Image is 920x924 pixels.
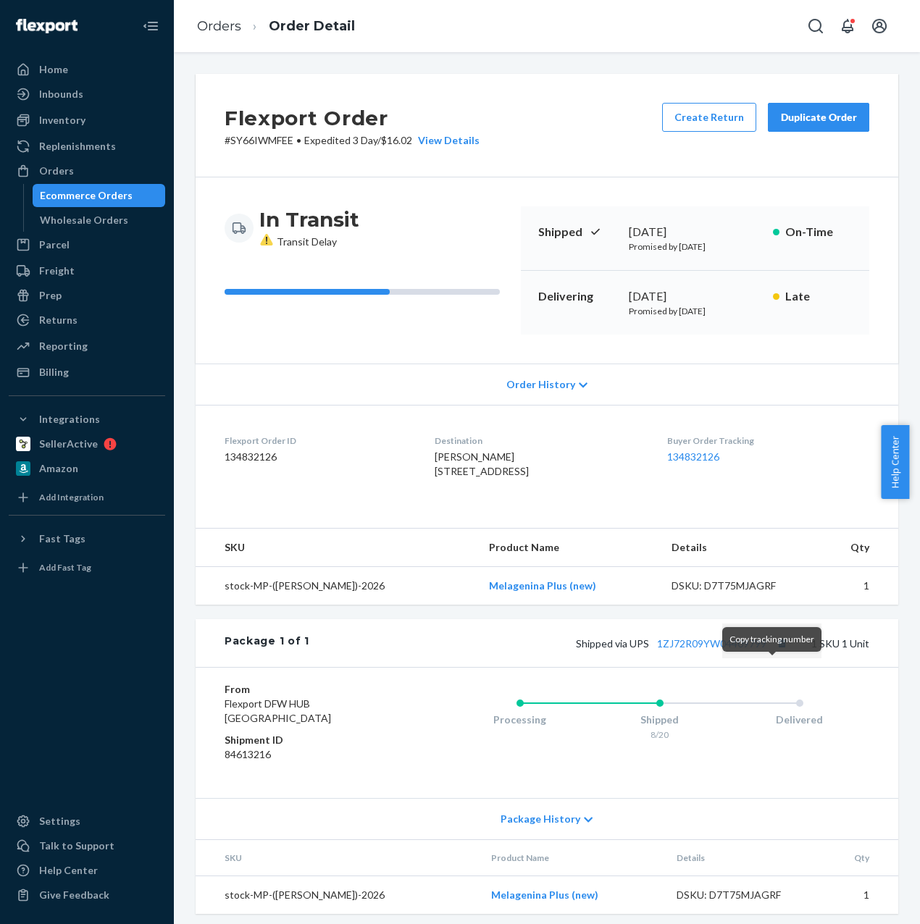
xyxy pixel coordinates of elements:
[225,682,392,697] dt: From
[259,235,337,248] span: Transit Delay
[40,213,128,227] div: Wholesale Orders
[225,133,480,148] p: # SY66IWMFEE / $16.02
[9,556,165,579] a: Add Fast Tag
[39,339,88,353] div: Reporting
[259,206,359,232] h3: In Transit
[729,713,869,727] div: Delivered
[39,113,85,127] div: Inventory
[9,834,165,857] a: Talk to Support
[197,18,241,34] a: Orders
[39,139,116,154] div: Replenishments
[33,184,166,207] a: Ecommerce Orders
[225,697,331,724] span: Flexport DFW HUB [GEOGRAPHIC_DATA]
[39,365,69,379] div: Billing
[667,434,869,447] dt: Buyer Order Tracking
[9,58,165,81] a: Home
[435,434,644,447] dt: Destination
[629,240,761,253] p: Promised by [DATE]
[672,579,803,593] div: DSKU: D7T75MJAGRF
[9,883,165,907] button: Give Feedback
[780,110,857,125] div: Duplicate Order
[225,450,411,464] dd: 134832126
[768,103,869,132] button: Duplicate Order
[225,434,411,447] dt: Flexport Order ID
[501,812,580,826] span: Package History
[801,12,830,41] button: Open Search Box
[677,888,808,902] div: DSKU: D7T75MJAGRF
[9,361,165,384] a: Billing
[660,529,814,567] th: Details
[39,863,98,878] div: Help Center
[185,5,367,48] ol: breadcrumbs
[9,527,165,550] button: Fast Tags
[9,284,165,307] a: Prep
[629,305,761,317] p: Promised by [DATE]
[296,134,301,146] span: •
[196,529,477,567] th: SKU
[865,12,894,41] button: Open account menu
[9,432,165,455] a: SellerActive
[304,134,377,146] span: Expedited 3 Day
[33,209,166,232] a: Wholesale Orders
[815,529,898,567] th: Qty
[665,840,819,876] th: Details
[196,876,480,915] td: stock-MP-([PERSON_NAME])-2026
[39,412,100,427] div: Integrations
[819,876,898,915] td: 1
[629,224,761,240] div: [DATE]
[785,288,852,305] p: Late
[667,450,719,463] a: 134832126
[9,233,165,256] a: Parcel
[662,103,756,132] button: Create Return
[538,288,617,305] p: Delivering
[450,713,590,727] div: Processing
[16,19,78,33] img: Flexport logo
[576,637,791,650] span: Shipped via UPS
[39,264,75,278] div: Freight
[39,561,91,574] div: Add Fast Tag
[39,238,70,252] div: Parcel
[225,747,392,762] dd: 84613216
[309,634,869,652] div: 1 SKU 1 Unit
[39,491,104,503] div: Add Integration
[9,308,165,332] a: Returns
[506,377,575,392] span: Order History
[9,810,165,833] a: Settings
[480,840,664,876] th: Product Name
[491,889,598,901] a: Melagenina Plus (new)
[39,814,80,828] div: Settings
[815,567,898,605] td: 1
[412,133,480,148] button: View Details
[9,259,165,282] a: Freight
[435,450,529,477] span: [PERSON_NAME] [STREET_ADDRESS]
[477,529,661,567] th: Product Name
[9,159,165,182] a: Orders
[225,634,309,652] div: Package 1 of 1
[9,109,165,132] a: Inventory
[590,728,729,741] div: 8/20
[40,188,133,203] div: Ecommerce Orders
[39,313,78,327] div: Returns
[9,859,165,882] a: Help Center
[225,103,480,133] h2: Flexport Order
[9,83,165,106] a: Inbounds
[39,888,109,902] div: Give Feedback
[657,637,766,650] a: 1ZJ72R09YW04409799
[39,164,74,178] div: Orders
[39,461,78,476] div: Amazon
[9,457,165,480] a: Amazon
[196,567,477,605] td: stock-MP-([PERSON_NAME])-2026
[39,62,68,77] div: Home
[39,288,62,303] div: Prep
[9,486,165,509] a: Add Integration
[196,840,480,876] th: SKU
[269,18,355,34] a: Order Detail
[785,224,852,240] p: On-Time
[9,335,165,358] a: Reporting
[39,532,85,546] div: Fast Tags
[538,224,617,240] p: Shipped
[881,425,909,499] button: Help Center
[9,135,165,158] a: Replenishments
[39,437,98,451] div: SellerActive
